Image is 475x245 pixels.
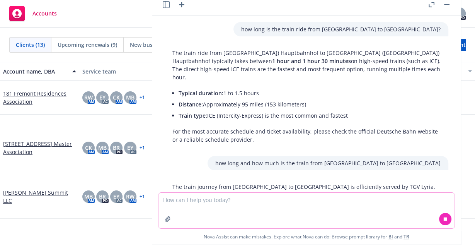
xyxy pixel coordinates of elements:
[113,93,120,101] span: CK
[3,140,76,156] a: [STREET_ADDRESS] Master Association
[403,233,409,240] a: TR
[179,101,203,108] span: Distance:
[388,233,393,240] a: BI
[140,194,145,199] a: + 1
[32,10,57,17] span: Accounts
[6,3,60,24] a: Accounts
[155,229,458,245] span: Nova Assist can make mistakes. Explore what Nova can do: Browse prompt library for and
[84,192,93,200] span: MB
[179,110,441,121] li: ICE (Intercity-Express) is the most common and fastest
[126,93,134,101] span: MB
[140,146,145,150] a: + 1
[85,144,92,152] span: CK
[172,183,441,199] p: The train journey from [GEOGRAPHIC_DATA] to [GEOGRAPHIC_DATA] is efficiently served by TGV Lyria,...
[272,57,351,65] span: 1 hour and 1 hour 30 minutes
[179,87,441,99] li: 1 to 1.5 hours
[79,62,158,81] button: Service team
[179,112,207,119] span: Train type:
[3,89,76,106] a: 181 Fremont Residences Association
[98,144,107,152] span: MB
[179,99,441,110] li: Approximately 95 miles (153 kilometers)
[140,95,145,100] a: + 1
[99,192,106,200] span: BR
[126,192,134,200] span: RW
[172,49,441,81] p: The train ride from [GEOGRAPHIC_DATA]) Hauptbahnhof to [GEOGRAPHIC_DATA] ([GEOGRAPHIC_DATA]) Haup...
[241,25,441,33] p: how long is the train ride from [GEOGRAPHIC_DATA] to [GEOGRAPHIC_DATA]?
[179,89,223,97] span: Typical duration:
[82,67,155,75] div: Service team
[3,67,68,75] div: Account name, DBA
[130,41,180,49] span: New businesses (0)
[58,41,117,49] span: Upcoming renewals (9)
[3,188,76,205] a: [PERSON_NAME] Summit LLC
[84,93,93,101] span: RW
[215,159,441,167] p: how long and how much is the train from [GEOGRAPHIC_DATA] to [GEOGRAPHIC_DATA]
[113,192,119,200] span: EY
[99,93,106,101] span: EY
[16,41,45,49] span: Clients (13)
[172,127,441,144] p: For the most accurate schedule and ticket availability, please check the official Deutsche Bahn w...
[127,144,133,152] span: EY
[113,144,120,152] span: BR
